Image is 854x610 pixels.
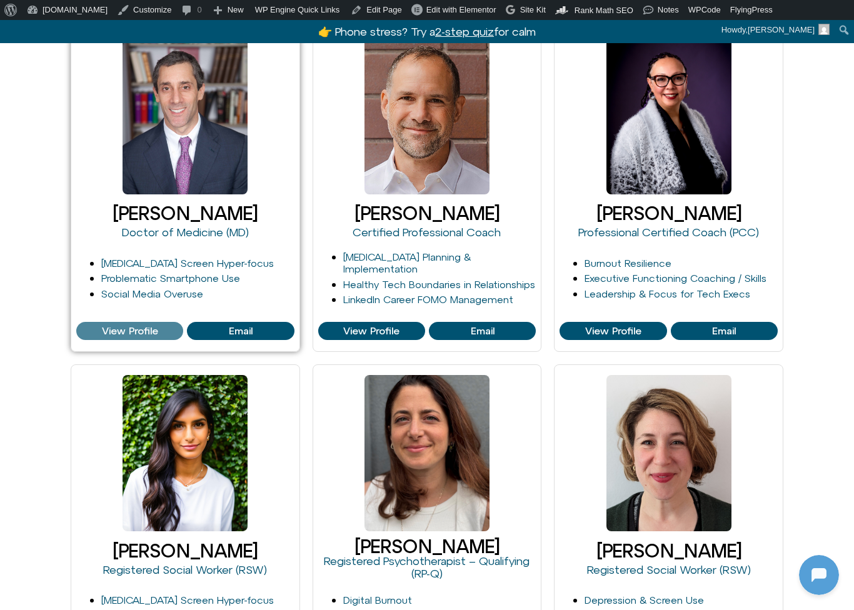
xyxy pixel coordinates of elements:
[101,272,240,284] a: Problematic Smartphone Use
[712,326,736,337] span: Email
[122,226,249,239] a: Doctor of Medicine (MD)
[37,8,192,24] h2: [DOMAIN_NAME]
[109,30,142,45] p: [DATE]
[585,288,750,299] a: Leadership & Focus for Tech Execs
[36,142,223,217] p: Makes sense — you want clarity. When do you reach for your phone most [DATE]? Choose one: 1) Morn...
[3,109,21,126] img: N5FCcHC.png
[102,326,158,337] span: View Profile
[343,594,412,606] a: Digital Burnout
[585,257,671,269] a: Burnout Resilience
[187,322,294,341] a: View Profile of David Goldenberg
[429,322,536,341] a: View Profile of Eli Singer
[318,322,425,341] a: View Profile of Eli Singer
[214,399,234,419] svg: Voice Input Button
[229,356,237,371] p: hi
[353,226,501,239] a: Certified Professional Coach
[343,326,399,337] span: View Profile
[101,594,274,606] a: [MEDICAL_DATA] Screen Hyper-focus
[197,6,218,27] svg: Restart Conversation Button
[3,286,21,304] img: N5FCcHC.png
[3,3,247,29] button: Expand Header Button
[324,554,530,580] a: Registered Psychotherapist – Qualifying (RP-Q)
[596,540,741,561] a: [PERSON_NAME]
[587,563,751,576] a: Registered Social Worker (RSW)
[748,25,815,34] span: [PERSON_NAME]
[36,239,223,299] p: Looks like you stepped away—no worries. Message me when you're ready. What feels like a good next...
[717,20,835,40] a: Howdy,
[101,257,274,269] a: [MEDICAL_DATA] Screen Hyper-focus
[113,540,258,561] a: [PERSON_NAME]
[578,226,759,239] a: Professional Certified Coach (PCC)
[3,205,21,222] img: N5FCcHC.png
[11,6,31,26] img: N5FCcHC.png
[36,61,223,121] p: Good to see you. Phone focus time. Which moment [DATE] grabs your phone the most? Choose one: 1) ...
[109,325,142,340] p: [DATE]
[435,25,494,38] u: 2-step quiz
[113,202,258,224] a: [PERSON_NAME]
[799,555,839,595] iframe: Botpress
[560,322,666,341] a: View Profile of Faelyne Templer
[585,272,766,284] a: Executive Functioning Coaching / Skills
[318,25,536,38] a: 👉 Phone stress? Try a2-step quizfor calm
[596,202,741,224] a: [PERSON_NAME]
[671,322,778,341] a: View Profile of Faelyne Templer
[426,5,496,14] span: Edit with Elementor
[575,6,633,15] span: Rank Math SEO
[21,402,194,415] textarea: Message Input
[585,594,704,606] a: Depression & Screen Use
[520,5,546,14] span: Site Kit
[101,288,203,299] a: Social Media Overuse
[343,251,471,274] a: [MEDICAL_DATA] Planning & Implementation
[218,6,239,27] svg: Close Chatbot Button
[471,326,495,337] span: Email
[354,202,500,224] a: [PERSON_NAME]
[343,294,513,305] a: LinkedIn Career FOMO Management
[229,326,253,337] span: Email
[103,563,267,576] a: Registered Social Worker (RSW)
[354,536,500,557] a: [PERSON_NAME]
[76,322,183,341] a: View Profile of David Goldenberg
[585,326,641,337] span: View Profile
[343,279,535,290] a: Healthy Tech Boundaries in Relationships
